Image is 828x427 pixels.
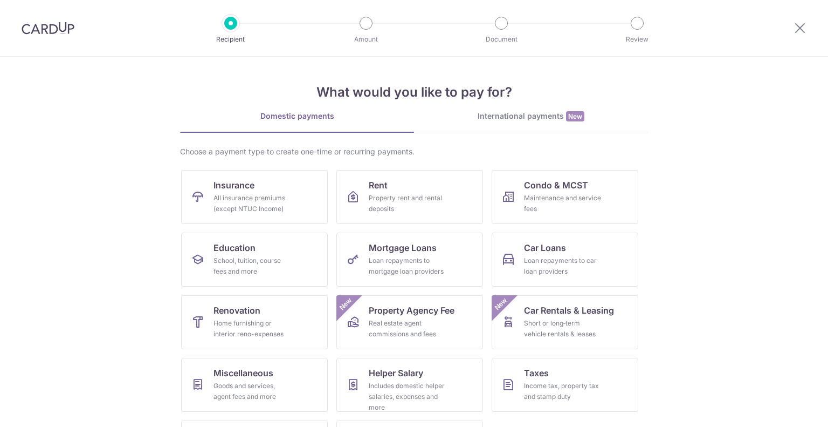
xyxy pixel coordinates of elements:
a: Car LoansLoan repayments to car loan providers [492,233,638,287]
p: Document [461,34,541,45]
p: Review [597,34,677,45]
span: Car Loans [524,241,566,254]
span: Condo & MCST [524,179,588,192]
div: School, tuition, course fees and more [213,255,291,277]
p: Recipient [191,34,271,45]
div: International payments [414,111,648,122]
div: Domestic payments [180,111,414,121]
a: Mortgage LoansLoan repayments to mortgage loan providers [336,233,483,287]
span: Helper Salary [369,367,423,379]
img: CardUp [22,22,74,35]
span: Mortgage Loans [369,241,437,254]
span: New [566,111,584,121]
span: Car Rentals & Leasing [524,304,614,317]
a: Car Rentals & LeasingShort or long‑term vehicle rentals & leasesNew [492,295,638,349]
h4: What would you like to pay for? [180,83,648,102]
a: EducationSchool, tuition, course fees and more [181,233,328,287]
span: Property Agency Fee [369,304,454,317]
iframe: Opens a widget where you can find more information [759,395,817,422]
div: Property rent and rental deposits [369,193,446,214]
a: Helper SalaryIncludes domestic helper salaries, expenses and more [336,358,483,412]
div: Loan repayments to car loan providers [524,255,602,277]
div: Short or long‑term vehicle rentals & leases [524,318,602,340]
div: Loan repayments to mortgage loan providers [369,255,446,277]
span: Miscellaneous [213,367,273,379]
div: Income tax, property tax and stamp duty [524,381,602,402]
span: Renovation [213,304,260,317]
span: Insurance [213,179,254,192]
span: New [337,295,355,313]
span: Rent [369,179,388,192]
span: Education [213,241,256,254]
a: InsuranceAll insurance premiums (except NTUC Income) [181,170,328,224]
div: Real estate agent commissions and fees [369,318,446,340]
a: Condo & MCSTMaintenance and service fees [492,170,638,224]
span: Taxes [524,367,549,379]
a: Property Agency FeeReal estate agent commissions and feesNew [336,295,483,349]
a: TaxesIncome tax, property tax and stamp duty [492,358,638,412]
span: New [492,295,510,313]
div: Goods and services, agent fees and more [213,381,291,402]
a: RentProperty rent and rental deposits [336,170,483,224]
div: All insurance premiums (except NTUC Income) [213,193,291,214]
div: Home furnishing or interior reno-expenses [213,318,291,340]
div: Includes domestic helper salaries, expenses and more [369,381,446,413]
a: MiscellaneousGoods and services, agent fees and more [181,358,328,412]
p: Amount [326,34,406,45]
a: RenovationHome furnishing or interior reno-expenses [181,295,328,349]
div: Maintenance and service fees [524,193,602,214]
div: Choose a payment type to create one-time or recurring payments. [180,146,648,157]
